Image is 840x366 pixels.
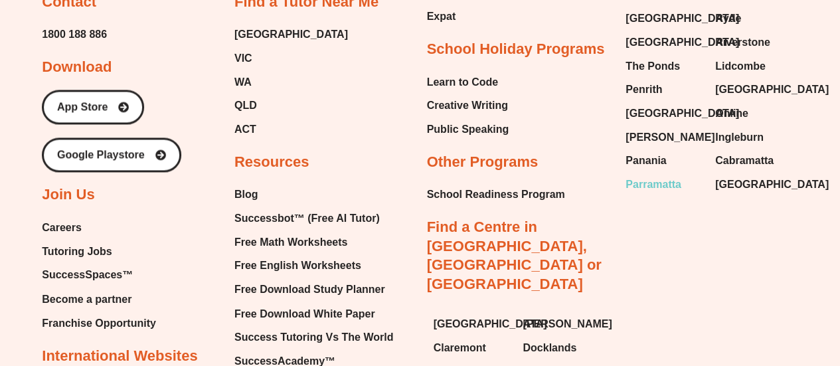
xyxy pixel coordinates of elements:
[715,33,770,52] span: Riverstone
[626,128,714,147] span: [PERSON_NAME]
[715,80,829,100] span: [GEOGRAPHIC_DATA]
[234,72,348,92] a: WA
[427,72,499,92] span: Learn to Code
[234,304,375,323] span: Free Download White Paper
[626,80,662,100] span: Penrith
[715,56,792,76] a: Lidcombe
[42,265,156,285] a: SuccessSpaces™
[427,96,508,116] span: Creative Writing
[626,104,739,124] span: [GEOGRAPHIC_DATA]
[234,256,393,276] a: Free English Worksheets
[234,120,348,139] a: ACT
[427,7,491,27] a: Expat
[234,153,309,172] h2: Resources
[715,80,792,100] a: [GEOGRAPHIC_DATA]
[234,256,361,276] span: Free English Worksheets
[427,7,456,27] span: Expat
[42,58,112,77] h2: Download
[57,102,108,112] span: App Store
[626,175,702,195] a: Parramatta
[715,151,774,171] span: Cabramatta
[427,96,509,116] a: Creative Writing
[626,128,702,147] a: [PERSON_NAME]
[234,72,252,92] span: WA
[57,149,145,160] span: Google Playstore
[234,48,348,68] a: VIC
[715,175,792,195] a: [GEOGRAPHIC_DATA]
[234,304,393,323] a: Free Download White Paper
[523,314,599,333] a: [PERSON_NAME]
[626,56,702,76] a: The Ponds
[42,137,181,172] a: Google Playstore
[427,40,605,59] h2: School Holiday Programs
[715,128,764,147] span: Ingleburn
[626,33,702,52] a: [GEOGRAPHIC_DATA]
[715,9,741,29] span: Ryde
[427,153,539,172] h2: Other Programs
[626,9,702,29] a: [GEOGRAPHIC_DATA]
[234,280,385,300] span: Free Download Study Planner
[626,80,702,100] a: Penrith
[715,128,792,147] a: Ingleburn
[42,25,107,45] a: 1800 188 886
[715,104,748,124] span: Online
[523,337,599,357] a: Docklands
[427,219,602,292] a: Find a Centre in [GEOGRAPHIC_DATA], [GEOGRAPHIC_DATA] or [GEOGRAPHIC_DATA]
[234,120,256,139] span: ACT
[234,48,252,68] span: VIC
[42,313,156,333] a: Franchise Opportunity
[626,104,702,124] a: [GEOGRAPHIC_DATA]
[626,151,666,171] span: Panania
[42,218,156,238] a: Careers
[715,9,792,29] a: Ryde
[434,314,510,333] a: [GEOGRAPHIC_DATA]
[234,96,348,116] a: QLD
[523,337,576,357] span: Docklands
[626,9,739,29] span: [GEOGRAPHIC_DATA]
[434,314,547,333] span: [GEOGRAPHIC_DATA]
[715,175,829,195] span: [GEOGRAPHIC_DATA]
[234,209,380,229] span: Successbot™ (Free AI Tutor)
[42,90,144,124] a: App Store
[234,232,393,252] a: Free Math Worksheets
[619,216,840,366] iframe: Chat Widget
[234,25,348,45] a: [GEOGRAPHIC_DATA]
[715,104,792,124] a: Online
[42,289,156,309] a: Become a partner
[434,337,486,357] span: Claremont
[42,265,133,285] span: SuccessSpaces™
[42,242,112,262] span: Tutoring Jobs
[234,232,347,252] span: Free Math Worksheets
[42,289,131,309] span: Become a partner
[715,151,792,171] a: Cabramatta
[234,185,393,205] a: Blog
[626,151,702,171] a: Panania
[427,120,509,139] a: Public Speaking
[234,185,258,205] span: Blog
[523,314,612,333] span: [PERSON_NAME]
[42,185,94,205] h2: Join Us
[427,72,509,92] a: Learn to Code
[42,346,197,365] h2: International Websites
[626,56,680,76] span: The Ponds
[42,242,156,262] a: Tutoring Jobs
[626,175,681,195] span: Parramatta
[715,56,766,76] span: Lidcombe
[715,33,792,52] a: Riverstone
[626,33,739,52] span: [GEOGRAPHIC_DATA]
[427,185,565,205] a: School Readiness Program
[234,327,393,347] a: Success Tutoring Vs The World
[234,280,393,300] a: Free Download Study Planner
[234,96,257,116] span: QLD
[234,209,393,229] a: Successbot™ (Free AI Tutor)
[434,337,510,357] a: Claremont
[42,218,82,238] span: Careers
